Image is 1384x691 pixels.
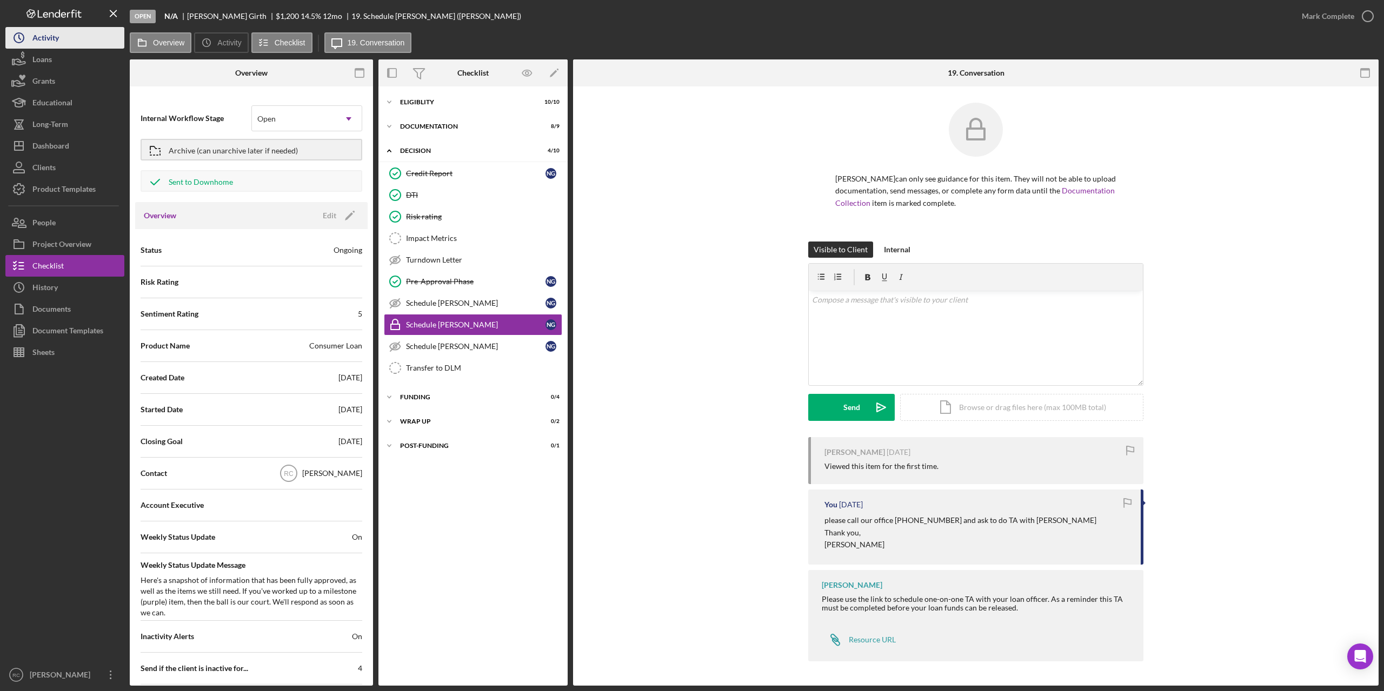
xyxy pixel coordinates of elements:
button: People [5,212,124,233]
button: Mark Complete [1291,5,1379,27]
div: DTI [406,191,562,199]
div: 12 mo [323,12,342,21]
h3: Overview [144,210,176,221]
div: 0 / 1 [540,442,560,449]
a: Transfer to DLM [384,357,562,379]
button: Sent to Downhome [141,170,362,192]
button: Activity [194,32,248,53]
a: Turndown Letter [384,249,562,271]
div: 0 / 2 [540,418,560,425]
label: Checklist [275,38,305,47]
div: Dashboard [32,135,69,159]
div: [DATE] [338,372,362,383]
a: Checklist [5,255,124,277]
div: Please use the link to schedule one-on-one TA with your loan officer. As a reminder this TA must ... [822,595,1133,612]
a: DTI [384,184,562,206]
p: [PERSON_NAME] [824,539,1096,551]
b: N/A [164,12,178,21]
div: Project Overview [32,233,91,258]
div: Activity [32,27,59,51]
div: Internal [884,241,910,258]
text: RC [12,672,20,678]
span: $1,200 [276,11,299,21]
div: Open Intercom Messenger [1347,643,1373,669]
text: RC [284,470,294,478]
button: RC[PERSON_NAME] [5,664,124,686]
button: Grants [5,70,124,92]
span: Internal Workflow Stage [141,113,251,124]
span: Sentiment Rating [141,308,198,319]
time: 2025-09-12 14:11 [839,500,863,509]
button: Product Templates [5,178,124,200]
span: Contact [141,468,167,479]
span: Closing Goal [141,436,183,447]
div: Long-Term [32,113,68,138]
button: History [5,277,124,298]
div: People [32,212,56,236]
button: Send [808,394,895,421]
button: Sheets [5,341,124,363]
div: 0 / 4 [540,394,560,400]
div: [DATE] [338,404,362,415]
span: Weekly Status Update Message [141,560,362,571]
button: Checklist [251,32,312,53]
div: 10 / 10 [540,99,560,105]
div: 14.5 % [301,12,321,21]
button: Visible to Client [808,241,873,258]
div: 8 / 9 [540,123,560,130]
div: Schedule [PERSON_NAME] [406,299,545,307]
a: Documentation Collection [835,186,1115,207]
div: Loans [32,49,52,73]
div: Sent to Downhome [169,171,233,191]
a: Risk rating [384,206,562,227]
div: N G [545,276,556,287]
div: Credit Report [406,169,545,178]
button: Educational [5,92,124,113]
label: Activity [217,38,241,47]
span: Risk Rating [141,277,178,287]
div: Funding [400,394,533,400]
span: Product Name [141,340,190,351]
a: Credit ReportNG [384,163,562,184]
div: Risk rating [406,212,562,221]
button: 19. Conversation [324,32,412,53]
div: Documentation [400,123,533,130]
a: Loans [5,49,124,70]
div: Schedule [PERSON_NAME] [406,342,545,351]
span: Weekly Status Update [141,532,215,542]
div: Open [257,115,276,123]
div: 4 / 10 [540,147,560,154]
div: [PERSON_NAME] [27,664,97,688]
div: Post-Funding [400,442,533,449]
button: Clients [5,157,124,178]
div: History [32,277,58,301]
span: On [352,532,362,542]
div: Pre-Approval Phase [406,277,545,286]
div: [PERSON_NAME] Girth [187,12,276,21]
span: Started Date [141,404,183,415]
button: Edit [316,207,359,224]
div: N G [545,298,556,308]
div: Impact Metrics [406,234,562,243]
a: Long-Term [5,113,124,135]
div: Archive (can unarchive later if needed) [169,140,298,159]
button: Documents [5,298,124,320]
a: Resource URL [822,629,896,650]
div: Send [843,394,860,421]
div: Product Templates [32,178,96,203]
div: Turndown Letter [406,256,562,264]
span: Inactivity Alerts [141,631,194,642]
div: Documents [32,298,71,323]
div: N G [545,341,556,352]
span: Created Date [141,372,184,383]
a: Schedule [PERSON_NAME]NG [384,292,562,314]
button: Project Overview [5,233,124,255]
div: Decision [400,147,533,154]
div: Mark Complete [1302,5,1354,27]
div: [PERSON_NAME] [824,448,885,457]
